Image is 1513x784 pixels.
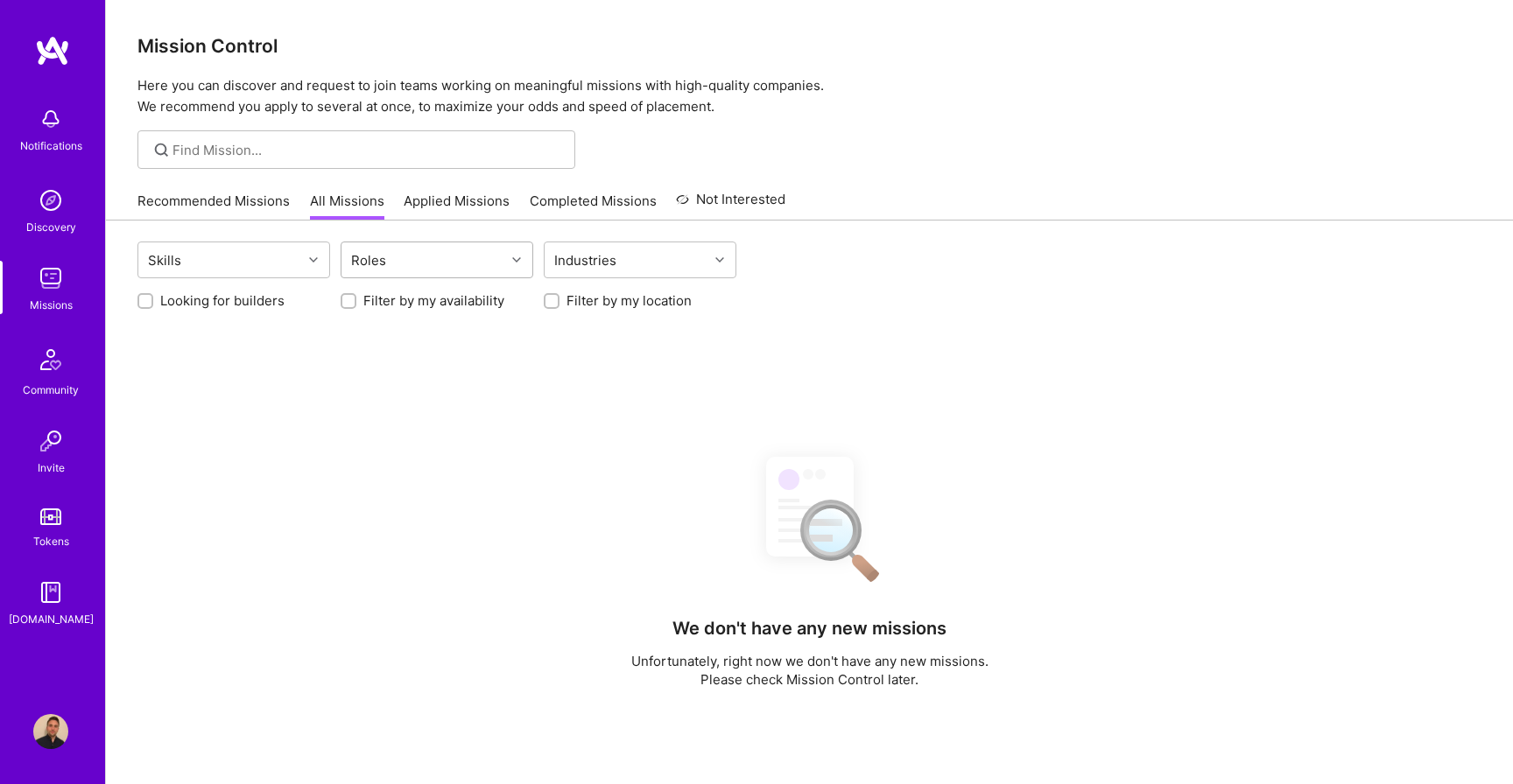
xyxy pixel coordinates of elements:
[33,714,68,749] img: User Avatar
[512,255,521,264] i: icon Chevron
[33,101,68,136] img: bell
[38,458,65,477] div: Invite
[30,339,72,381] img: Community
[172,141,562,159] input: Find Mission...
[33,261,68,296] img: teamwork
[9,610,94,628] div: [DOMAIN_NAME]
[151,140,172,160] i: icon SearchGrey
[363,291,504,310] label: Filter by my availability
[35,35,70,66] img: logo
[631,652,989,670] p: Unfortunately, right now we don't have any new missions.
[550,248,621,273] div: Industries
[33,575,68,610] img: guide book
[347,248,391,273] div: Roles
[631,670,989,689] p: Please check Mission Control later.
[309,255,318,264] i: icon Chevron
[26,218,76,236] div: Discovery
[33,532,69,550] div: Tokens
[29,714,73,749] a: User Avatar
[137,192,290,220] a: Recommended Missions
[30,296,73,314] div: Missions
[735,441,884,594] img: No Results
[40,508,61,525] img: tokens
[566,291,692,310] label: Filter by my location
[310,192,384,220] a: All Missions
[23,381,79,399] div: Community
[715,255,724,264] i: icon Chevron
[530,192,657,220] a: Completed Missions
[676,189,785,220] a: Not Interested
[33,183,68,218] img: discovery
[137,75,1481,117] p: Here you can discover and request to join teams working on meaningful missions with high-quality ...
[404,192,510,220] a: Applied Missions
[160,291,285,310] label: Looking for builders
[137,35,1481,57] h3: Mission Control
[20,136,82,155] div: Notifications
[672,618,947,639] h4: We don't have any new missions
[33,423,68,458] img: Invite
[144,248,186,273] div: Skills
